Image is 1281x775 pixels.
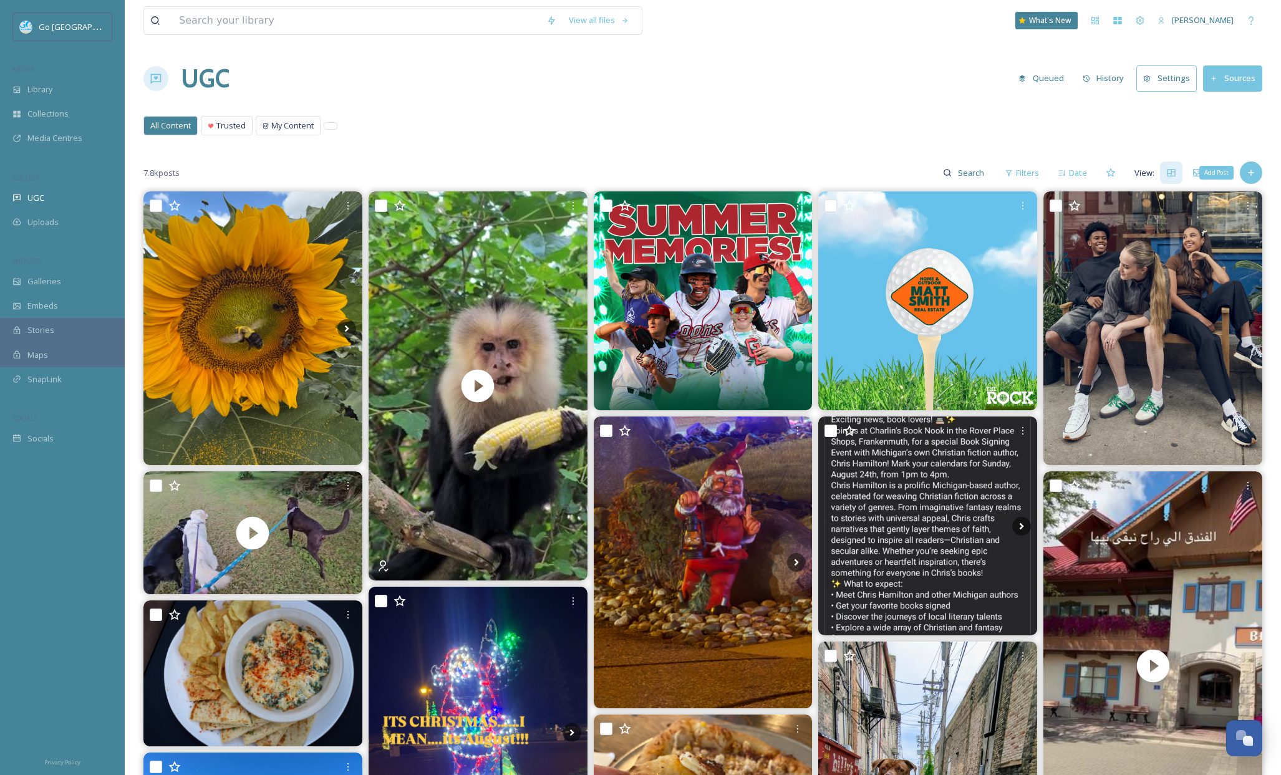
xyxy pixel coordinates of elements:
video: #saginaw #saginawmichigan #midlandmichigan #hemlockmi #ivaroaddogsitting [143,471,362,594]
span: MEDIA [12,64,34,74]
a: UGC [181,60,230,97]
a: History [1076,66,1137,90]
span: COLLECT [12,173,39,182]
span: Uploads [27,216,59,228]
button: Queued [1012,66,1070,90]
span: Date [1069,167,1087,179]
button: History [1076,66,1131,90]
button: Sources [1203,65,1262,91]
input: Search [952,160,992,185]
div: Add Post [1199,166,1234,180]
span: All Content [150,120,191,132]
span: WIDGETS [12,256,41,266]
img: 🌻✨ SURPRISE, FRIENDS! ✨🌻 The sunflower field has decided it’s running on Mother Nature’s timeline... [143,191,362,465]
img: “Generosity is the most natural outward expression of an inner attitude of compassion and loving-... [818,191,1037,410]
img: 🎉 This is your LAST week to make summer memories at the ballpark! We’re taking on the West Michig... [594,191,813,410]
span: [PERSON_NAME] [1172,14,1234,26]
span: Go [GEOGRAPHIC_DATA] [39,21,131,32]
span: Privacy Policy [44,758,80,766]
span: Socials [27,433,54,445]
span: Library [27,84,52,95]
a: Settings [1136,65,1203,91]
span: Galleries [27,276,61,287]
img: Ready. Set. Slay. 👟 Fresh kicks that turn heads 🔥 Styles as unique as you 🎒 Gear up for the new s... [1043,191,1262,465]
span: Filters [1016,167,1039,179]
button: Open Chat [1226,720,1262,756]
img: Dip into fun with our Spinach Artichoke Dip! #TDubs #Frankenmuth #EatDrinkEnjoy #eatlocal #specia... [143,600,362,746]
span: SOCIALS [12,413,37,423]
span: Embeds [27,300,58,312]
video: 🐵 Just a capuchin and his corn on the cob, grown right here at the zoo 🤗 🌽 #monkey #garden #summe... [369,191,587,580]
img: If you love books, and are near Genesee County, tomorrow's your day. anoveleventmi and Charlin's ... [818,416,1037,635]
span: UGC [27,192,44,204]
img: thumbnail [369,191,587,580]
a: What's New [1015,12,1078,29]
span: My Content [271,120,314,132]
span: Collections [27,108,69,120]
a: [PERSON_NAME] [1151,8,1240,32]
button: Settings [1136,65,1197,91]
span: Trusted [216,120,246,132]
span: View: [1134,167,1154,179]
a: Privacy Policy [44,754,80,769]
a: Queued [1012,66,1076,90]
img: #Christmas #Fun #silly #frankenmuth #miriahcarey #Jeep [594,416,813,708]
span: Maps [27,349,48,361]
span: SnapLink [27,373,62,385]
img: GoGreatLogo_MISkies_RegionalTrails%20%281%29.png [20,21,32,33]
a: View all files [563,8,636,32]
span: Stories [27,324,54,336]
input: Search your library [173,7,540,34]
img: thumbnail [143,471,362,594]
span: Media Centres [27,132,82,144]
span: 7.8k posts [143,167,180,179]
